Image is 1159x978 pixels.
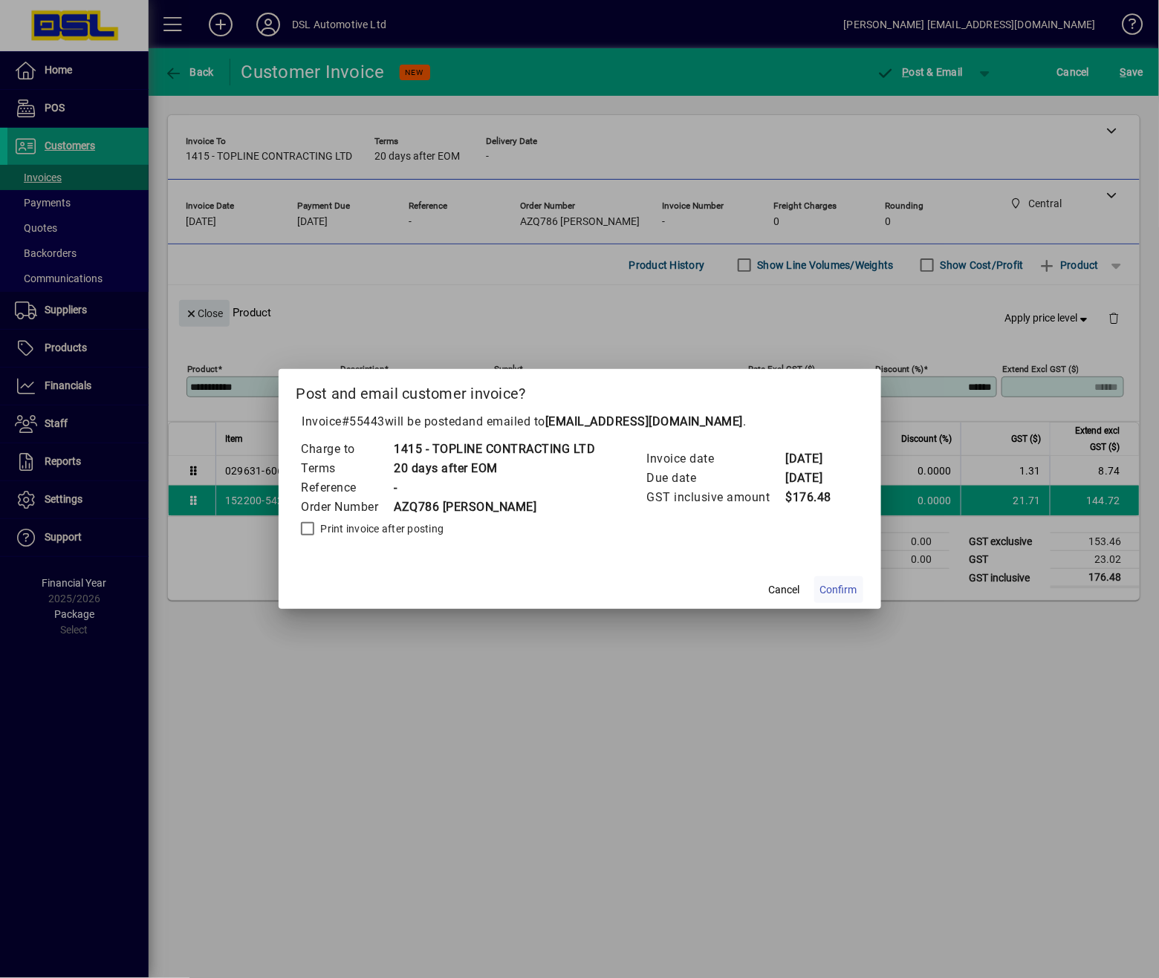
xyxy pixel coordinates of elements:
td: Reference [301,478,394,498]
td: Due date [646,469,785,488]
button: Confirm [814,576,863,603]
td: AZQ786 [PERSON_NAME] [394,498,596,517]
td: $176.48 [785,488,845,507]
td: - [394,478,596,498]
span: Confirm [820,582,857,598]
td: Terms [301,459,394,478]
td: Charge to [301,440,394,459]
button: Cancel [761,576,808,603]
span: and emailed to [462,414,743,428]
b: [EMAIL_ADDRESS][DOMAIN_NAME] [545,414,743,428]
span: Cancel [769,582,800,598]
td: Invoice date [646,449,785,469]
td: 20 days after EOM [394,459,596,478]
td: 1415 - TOPLINE CONTRACTING LTD [394,440,596,459]
td: [DATE] [785,449,845,469]
span: #55443 [342,414,385,428]
td: [DATE] [785,469,845,488]
label: Print invoice after posting [318,521,444,536]
td: Order Number [301,498,394,517]
td: GST inclusive amount [646,488,785,507]
h2: Post and email customer invoice? [279,369,881,412]
p: Invoice will be posted . [296,413,863,431]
